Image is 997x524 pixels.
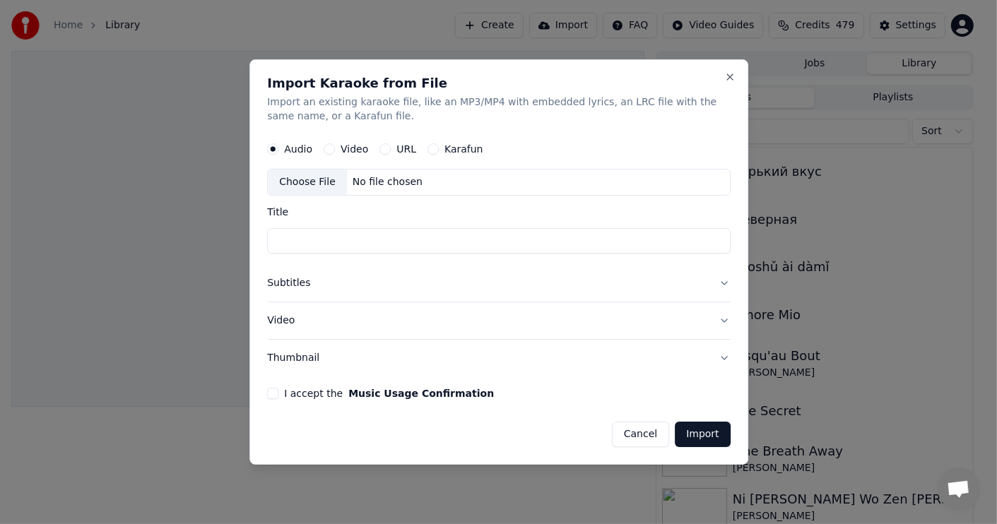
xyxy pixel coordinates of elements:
button: Import [675,422,730,447]
label: I accept the [284,388,494,398]
label: URL [396,144,416,154]
h2: Import Karaoke from File [267,77,731,90]
p: Import an existing karaoke file, like an MP3/MP4 with embedded lyrics, an LRC file with the same ... [267,95,731,124]
div: Choose File [268,169,347,195]
button: Thumbnail [267,340,731,376]
button: I accept the [348,388,494,398]
button: Cancel [611,422,668,447]
button: Subtitles [267,265,731,302]
div: No file chosen [346,175,427,189]
label: Karafun [444,144,483,154]
label: Audio [284,144,312,154]
label: Video [341,144,368,154]
button: Video [267,302,731,339]
label: Title [267,207,731,217]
